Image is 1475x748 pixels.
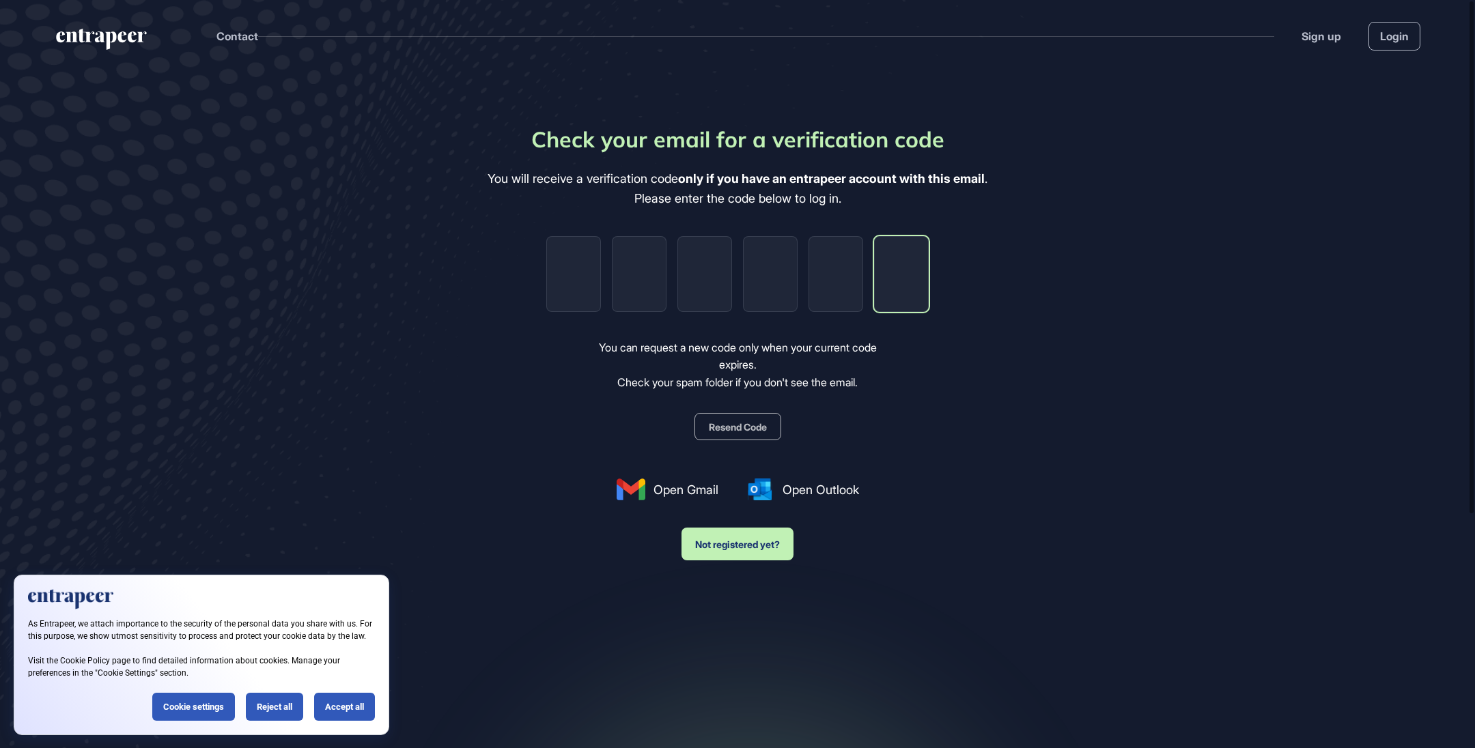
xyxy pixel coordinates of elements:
[682,528,793,560] button: Not registered yet?
[531,123,944,156] div: Check your email for a verification code
[678,171,985,186] b: only if you have an entrapeer account with this email
[1302,28,1341,44] a: Sign up
[694,413,781,440] button: Resend Code
[746,478,859,500] a: Open Outlook
[580,339,896,392] div: You can request a new code only when your current code expires. Check your spam folder if you don...
[682,514,793,560] a: Not registered yet?
[488,169,987,209] div: You will receive a verification code . Please enter the code below to log in.
[654,480,718,499] span: Open Gmail
[617,478,718,500] a: Open Gmail
[216,27,258,45] button: Contact
[55,29,148,55] a: entrapeer-logo
[783,480,859,499] span: Open Outlook
[1368,22,1420,51] a: Login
